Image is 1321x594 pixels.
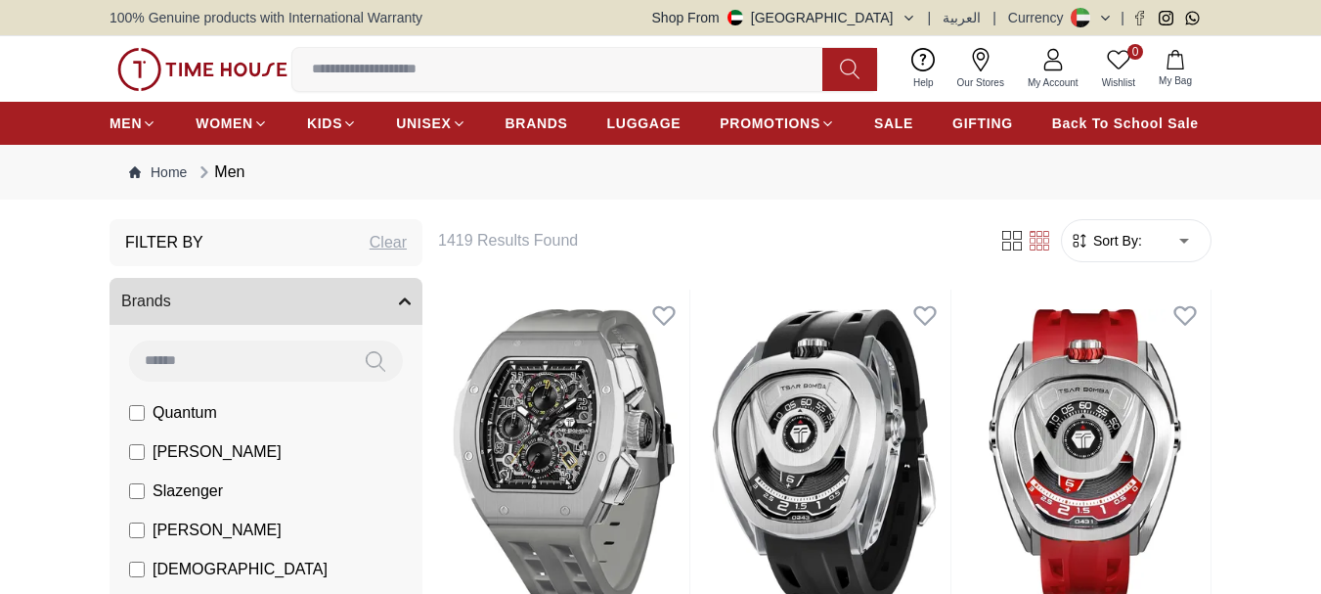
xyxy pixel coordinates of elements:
a: PROMOTIONS [720,106,835,141]
a: Facebook [1132,11,1147,25]
img: ... [117,48,287,91]
input: Quantum [129,405,145,421]
span: Slazenger [153,480,223,503]
span: GIFTING [952,114,1013,133]
a: Back To School Sale [1052,106,1199,141]
a: Instagram [1159,11,1173,25]
button: Shop From[GEOGRAPHIC_DATA] [652,8,916,27]
div: Clear [370,231,407,254]
span: Back To School Sale [1052,114,1199,133]
span: My Account [1020,75,1086,90]
a: MEN [110,106,156,141]
span: Help [905,75,942,90]
span: | [1121,8,1124,27]
input: [PERSON_NAME] [129,444,145,460]
div: Currency [1008,8,1072,27]
a: Our Stores [946,44,1016,94]
a: WOMEN [196,106,268,141]
button: العربية [943,8,981,27]
span: SALE [874,114,913,133]
button: My Bag [1147,46,1204,92]
div: Men [195,160,244,184]
span: Brands [121,290,171,313]
h6: 1419 Results Found [438,229,975,252]
a: Help [902,44,946,94]
a: SALE [874,106,913,141]
h3: Filter By [125,231,203,254]
span: [PERSON_NAME] [153,440,282,464]
a: Whatsapp [1185,11,1200,25]
span: PROMOTIONS [720,114,820,133]
img: United Arab Emirates [727,10,743,25]
span: | [928,8,932,27]
span: LUGGAGE [607,114,682,133]
button: Brands [110,278,422,325]
span: [DEMOGRAPHIC_DATA] [153,558,328,581]
nav: Breadcrumb [110,145,1211,200]
span: KIDS [307,114,342,133]
span: BRANDS [506,114,568,133]
span: 100% Genuine products with International Warranty [110,8,422,27]
span: Sort By: [1089,231,1142,251]
a: 0Wishlist [1090,44,1147,94]
span: [PERSON_NAME] [153,519,282,542]
span: Wishlist [1094,75,1143,90]
a: BRANDS [506,106,568,141]
a: KIDS [307,106,357,141]
span: Quantum [153,401,217,425]
span: MEN [110,114,142,133]
a: GIFTING [952,106,1013,141]
span: | [992,8,996,27]
span: WOMEN [196,114,253,133]
input: [PERSON_NAME] [129,523,145,538]
span: UNISEX [396,114,451,133]
a: Home [129,162,187,182]
span: Our Stores [949,75,1012,90]
span: 0 [1127,44,1143,60]
button: Sort By: [1070,231,1142,251]
input: [DEMOGRAPHIC_DATA] [129,562,145,577]
span: My Bag [1151,73,1200,88]
a: UNISEX [396,106,465,141]
input: Slazenger [129,483,145,499]
a: LUGGAGE [607,106,682,141]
